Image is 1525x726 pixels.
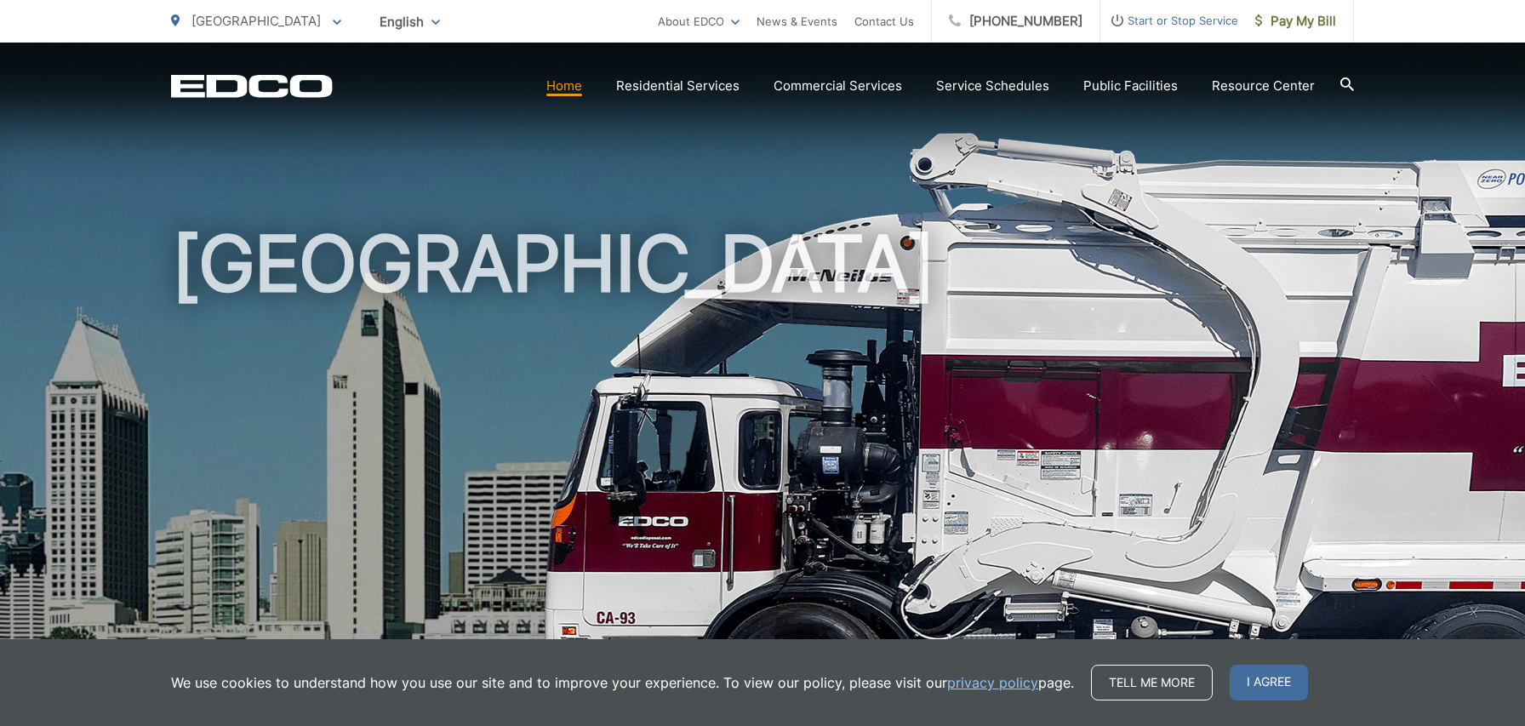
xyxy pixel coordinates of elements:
a: Service Schedules [936,76,1049,96]
a: privacy policy [947,672,1038,693]
a: News & Events [757,11,837,31]
a: Residential Services [616,76,740,96]
a: Resource Center [1212,76,1315,96]
a: Contact Us [854,11,914,31]
a: EDCD logo. Return to the homepage. [171,74,333,98]
p: We use cookies to understand how you use our site and to improve your experience. To view our pol... [171,672,1074,693]
span: I agree [1230,665,1308,700]
span: English [367,7,453,37]
a: Commercial Services [774,76,902,96]
span: Pay My Bill [1255,11,1336,31]
a: Public Facilities [1083,76,1178,96]
span: [GEOGRAPHIC_DATA] [191,13,321,29]
a: Tell me more [1091,665,1213,700]
a: About EDCO [658,11,740,31]
a: Home [546,76,582,96]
